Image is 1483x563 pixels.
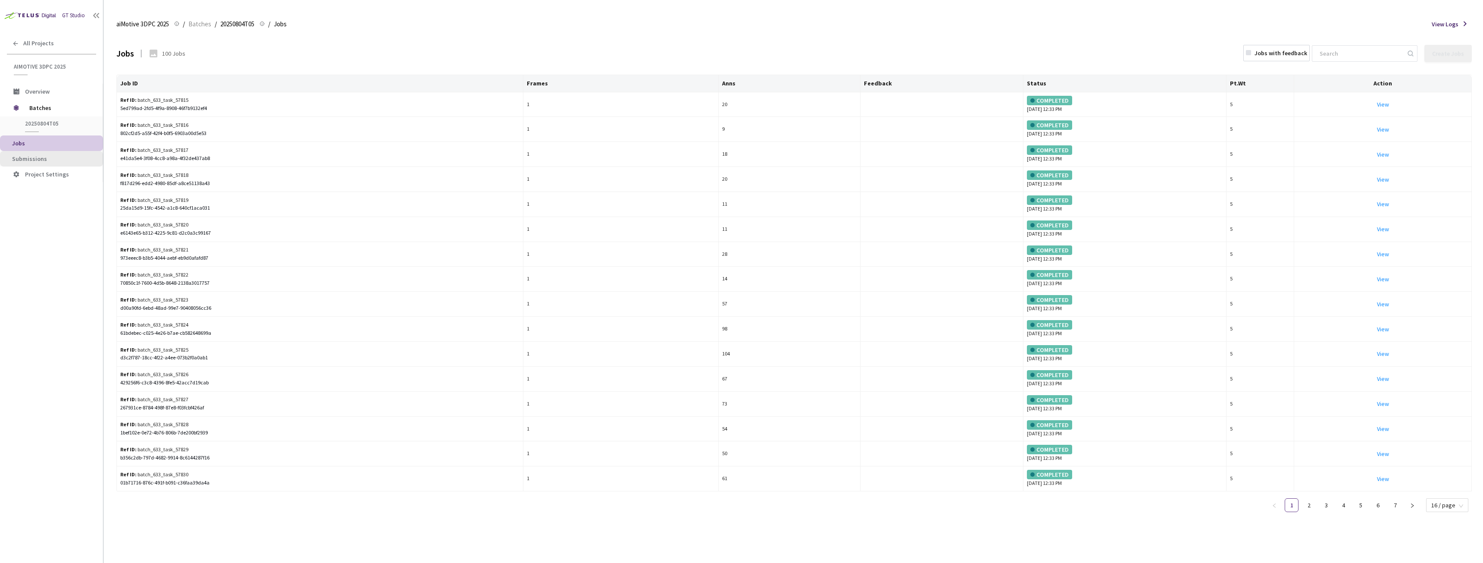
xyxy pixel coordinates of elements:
[1226,192,1294,217] td: 5
[1377,300,1389,308] a: View
[25,170,69,178] span: Project Settings
[1226,367,1294,392] td: 5
[1377,250,1389,258] a: View
[1320,499,1333,512] a: 3
[523,267,719,292] td: 1
[1226,466,1294,491] td: 5
[1226,167,1294,192] td: 5
[120,429,519,437] div: 1bef102e-0e72-4b76-806b-7de200bf2939
[719,167,860,192] td: 20
[523,117,719,142] td: 1
[719,392,860,417] td: 73
[719,466,860,491] td: 61
[25,88,50,95] span: Overview
[120,221,231,229] div: batch_633_task_57820
[523,92,719,117] td: 1
[1432,50,1464,57] div: Create Jobs
[1377,425,1389,433] a: View
[719,342,860,367] td: 104
[1226,217,1294,242] td: 5
[1314,46,1406,61] input: Search
[1255,48,1307,58] div: Jobs with feedback
[188,19,211,29] span: Batches
[120,122,137,128] b: Ref ID:
[116,19,169,29] span: aiMotive 3DPC 2025
[1377,400,1389,408] a: View
[120,254,519,262] div: 973eeec8-b3b5-4044-aebf-eb9d0afafd87
[120,346,137,353] b: Ref ID:
[523,217,719,242] td: 1
[120,404,519,412] div: 267931ce-8784-498f-87e8-f03fcbf426af
[120,371,231,379] div: batch_633_task_57826
[1272,503,1277,508] span: left
[120,246,137,253] b: Ref ID:
[523,242,719,267] td: 1
[183,19,185,29] li: /
[120,321,231,329] div: batch_633_task_57824
[120,246,231,254] div: batch_633_task_57821
[1027,345,1223,363] div: [DATE] 12:33 PM
[1027,295,1223,313] div: [DATE] 12:33 PM
[120,96,231,104] div: batch_633_task_57815
[120,304,519,312] div: d00a90fd-6ebd-48ad-99e7-90408056cc36
[1027,120,1223,138] div: [DATE] 12:33 PM
[12,155,47,163] span: Submissions
[1354,499,1367,512] a: 5
[1027,345,1072,355] div: COMPLETED
[523,466,719,491] td: 1
[220,19,254,29] span: 20250804T05
[1027,195,1072,205] div: COMPLETED
[523,367,719,392] td: 1
[23,40,54,47] span: All Projects
[274,19,287,29] span: Jobs
[62,11,85,20] div: GT Studio
[1405,498,1419,512] li: Next Page
[1027,245,1072,255] div: COMPLETED
[1285,499,1298,512] a: 1
[1371,498,1385,512] li: 6
[1377,176,1389,183] a: View
[120,121,231,129] div: batch_633_task_57816
[120,446,137,453] b: Ref ID:
[120,229,519,237] div: e6143e65-b312-4225-9c81-d2c0a3c99167
[120,97,137,103] b: Ref ID:
[187,19,213,28] a: Batches
[1027,295,1072,305] div: COMPLETED
[1226,292,1294,317] td: 5
[120,296,137,303] b: Ref ID:
[1226,317,1294,342] td: 5
[523,292,719,317] td: 1
[1377,101,1389,108] a: View
[1027,270,1072,280] div: COMPLETED
[14,63,91,70] span: aiMotive 3DPC 2025
[1226,242,1294,267] td: 5
[1377,225,1389,233] a: View
[1354,498,1367,512] li: 5
[120,446,231,454] div: batch_633_task_57829
[1389,499,1402,512] a: 7
[719,242,860,267] td: 28
[1319,498,1333,512] li: 3
[1226,117,1294,142] td: 5
[12,139,25,147] span: Jobs
[1267,498,1281,512] button: left
[1027,370,1223,388] div: [DATE] 12:33 PM
[1388,498,1402,512] li: 7
[1027,445,1223,462] div: [DATE] 12:33 PM
[523,317,719,342] td: 1
[719,441,860,466] td: 50
[1226,142,1294,167] td: 5
[162,49,185,58] div: 100 Jobs
[1226,441,1294,466] td: 5
[120,154,519,163] div: e41da5e4-3f08-4cc8-a98a-4f32de437ab8
[120,196,231,204] div: batch_633_task_57819
[523,75,719,92] th: Frames
[120,279,519,287] div: 70850c1f-7600-4d5b-8648-2138a3017757
[120,421,231,429] div: batch_633_task_57828
[1027,470,1223,488] div: [DATE] 12:33 PM
[120,321,137,328] b: Ref ID:
[523,441,719,466] td: 1
[1027,320,1223,338] div: [DATE] 12:33 PM
[860,75,1023,92] th: Feedback
[1027,445,1072,454] div: COMPLETED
